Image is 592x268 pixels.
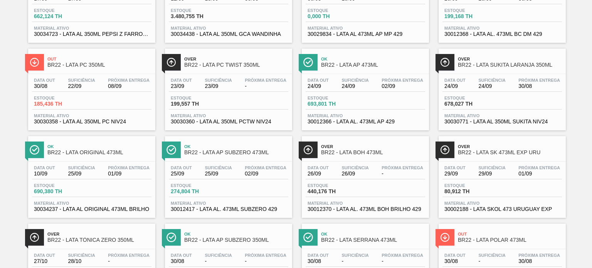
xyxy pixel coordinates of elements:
span: Suficiência [478,78,505,83]
span: 23/09 [205,83,232,89]
span: 30012417 - LATA AL. 473ML SUBZERO 429 [171,206,286,212]
span: Data out [308,78,329,83]
span: BR22 - LATA AP SUBZERO 473ML [184,150,288,155]
img: Ícone [303,57,313,67]
span: 10/09 [34,171,55,177]
span: Data out [34,78,55,83]
span: Estoque [34,183,88,188]
span: Out [458,232,562,236]
span: Estoque [171,183,225,188]
span: 24/09 [444,83,466,89]
span: Estoque [308,96,362,100]
a: ÍconeOverBR22 - LATA BOH 473MLData out26/09Suficiência26/09Próxima Entrega-Estoque440,176 THMater... [296,130,433,218]
span: 678,027 TH [444,101,498,107]
a: ÍconeOverBR22 - LATA SK 473ML EXP URUData out29/09Suficiência29/09Próxima Entrega01/09Estoque80,9... [433,130,570,218]
span: 30012366 - LATA AL. 473ML AP 429 [308,119,423,125]
span: 25/09 [205,171,232,177]
span: Próxima Entrega [382,78,423,83]
span: 30030358 - LATA AL 350ML PC NIV24 [34,119,150,125]
span: Suficiência [478,253,505,258]
span: Over [458,57,562,61]
span: 26/09 [308,171,329,177]
span: - [478,258,505,264]
span: 274,804 TH [171,189,225,194]
span: 690,380 TH [34,189,88,194]
span: - [382,258,423,264]
span: BR22 - LATA PC TWIST 350ML [184,62,288,68]
span: 30034723 - LATA AL 350ML PEPSI Z FARROUPLILHA [34,31,150,37]
img: Ícone [30,57,39,67]
span: BR22 - LATA ORIGINAL 473ML [47,150,151,155]
span: 30012368 - LATA AL. 473ML BC DM 429 [444,31,560,37]
span: Data out [444,78,466,83]
span: BR22 - LATA SK 473ML EXP URU [458,150,562,155]
span: BR22 - LATA SERRANA 473ML [321,237,425,243]
img: Ícone [30,145,39,155]
span: 80,912 TH [444,189,498,194]
span: BR22 - LATA SUKITA LARANJA 350ML [458,62,562,68]
span: 22/09 [68,83,95,89]
span: BR22 - LATA TÔNICA ZERO 350ML [47,237,151,243]
img: Ícone [440,57,450,67]
span: Próxima Entrega [382,253,423,258]
span: - [382,171,423,177]
a: ÍconeOkBR22 - LATA AP 473MLData out24/09Suficiência24/09Próxima Entrega02/09Estoque693,801 THMate... [296,43,433,130]
span: Material ativo [308,26,423,30]
span: Material ativo [444,201,560,206]
span: Próxima Entrega [382,165,423,170]
img: Ícone [303,233,313,242]
span: Material ativo [444,113,560,118]
span: 30002188 - LATA SKOL 473 URUGUAY EXP [444,206,560,212]
span: 199,557 TH [171,101,225,107]
span: 24/09 [341,83,368,89]
span: 29/09 [444,171,466,177]
span: 30030771 - LATA AL 350ML SUKITA NIV24 [444,119,560,125]
span: Próxima Entrega [245,78,286,83]
span: Data out [171,165,192,170]
span: 662,124 TH [34,13,88,19]
span: Data out [34,253,55,258]
span: Over [184,57,288,61]
span: 30029834 - LATA AL 473ML AP MP 429 [308,31,423,37]
span: Estoque [308,183,362,188]
span: 24/09 [308,83,329,89]
span: 25/09 [171,171,192,177]
span: Suficiência [205,78,232,83]
span: Data out [308,253,329,258]
span: Estoque [171,8,225,13]
span: 30/08 [518,83,560,89]
span: Data out [171,78,192,83]
img: Ícone [166,57,176,67]
span: Material ativo [34,201,150,206]
span: 30/08 [171,258,192,264]
span: Próxima Entrega [245,165,286,170]
span: 26/09 [341,171,368,177]
span: 01/09 [518,171,560,177]
span: 30034237 - LATA AL ORIGINAL 473ML BRILHO [34,206,150,212]
span: Material ativo [34,26,150,30]
span: BR22 - LATA AP SUBZERO 350ML [184,237,288,243]
span: Material ativo [308,113,423,118]
span: Suficiência [205,165,232,170]
a: ÍconeOverBR22 - LATA SUKITA LARANJA 350MLData out24/09Suficiência24/09Próxima Entrega30/08Estoque... [433,43,570,130]
span: 30/08 [34,83,55,89]
span: Ok [184,144,288,149]
span: Suficiência [341,165,368,170]
span: 199,168 TH [444,13,498,19]
span: Estoque [171,96,225,100]
span: Suficiência [341,253,368,258]
span: 185,436 TH [34,101,88,107]
span: Out [47,57,151,61]
span: Suficiência [205,253,232,258]
span: Over [47,232,151,236]
span: Estoque [34,8,88,13]
span: 693,801 TH [308,101,362,107]
span: Ok [184,232,288,236]
span: Próxima Entrega [518,78,560,83]
span: 3.480,755 TH [171,13,225,19]
span: 02/09 [382,83,423,89]
span: Material ativo [34,113,150,118]
span: 02/09 [245,171,286,177]
span: Ok [321,57,425,61]
span: 01/09 [108,171,150,177]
